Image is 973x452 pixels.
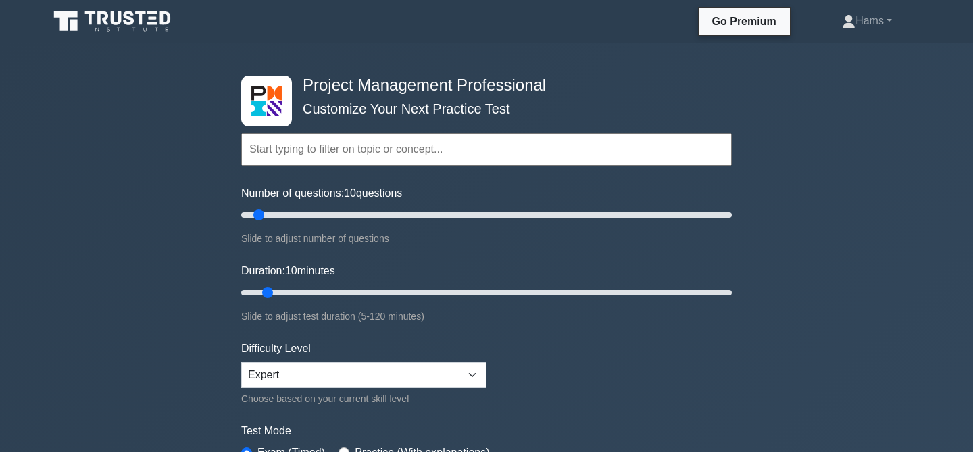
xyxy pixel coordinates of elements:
[241,263,335,279] label: Duration: minutes
[241,230,732,247] div: Slide to adjust number of questions
[241,185,402,201] label: Number of questions: questions
[241,133,732,166] input: Start typing to filter on topic or concept...
[241,308,732,324] div: Slide to adjust test duration (5-120 minutes)
[241,391,487,407] div: Choose based on your current skill level
[285,265,297,276] span: 10
[344,187,356,199] span: 10
[704,13,784,30] a: Go Premium
[241,423,732,439] label: Test Mode
[809,7,924,34] a: Hams
[241,341,311,357] label: Difficulty Level
[297,76,666,95] h4: Project Management Professional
